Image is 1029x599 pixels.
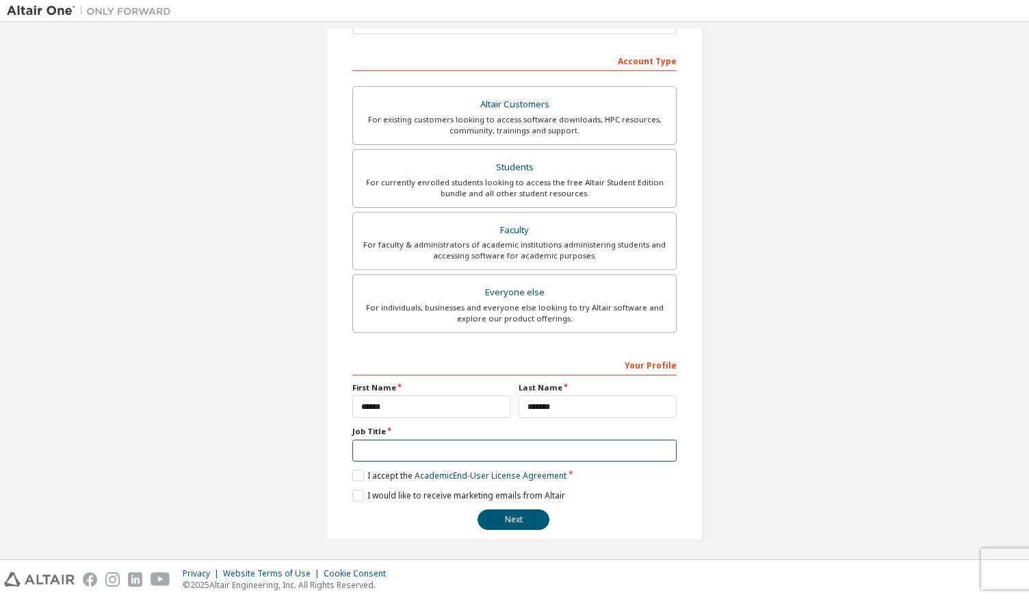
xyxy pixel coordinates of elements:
div: Altair Customers [361,95,668,114]
label: First Name [352,382,510,393]
div: Your Profile [352,354,677,375]
img: instagram.svg [105,572,120,587]
div: For faculty & administrators of academic institutions administering students and accessing softwa... [361,239,668,261]
div: Cookie Consent [324,568,394,579]
img: altair_logo.svg [4,572,75,587]
button: Next [478,509,549,530]
div: For currently enrolled students looking to access the free Altair Student Edition bundle and all ... [361,177,668,199]
img: linkedin.svg [128,572,142,587]
img: youtube.svg [151,572,170,587]
label: I accept the [352,470,566,481]
div: For individuals, businesses and everyone else looking to try Altair software and explore our prod... [361,302,668,324]
div: For existing customers looking to access software downloads, HPC resources, community, trainings ... [361,114,668,136]
div: Students [361,158,668,177]
label: Job Title [352,426,677,437]
div: Everyone else [361,283,668,302]
div: Account Type [352,49,677,71]
div: Faculty [361,221,668,240]
label: I would like to receive marketing emails from Altair [352,490,565,501]
a: Academic End-User License Agreement [415,470,566,481]
div: Privacy [183,568,223,579]
img: Altair One [7,4,178,18]
img: facebook.svg [83,572,97,587]
label: Last Name [519,382,677,393]
p: © 2025 Altair Engineering, Inc. All Rights Reserved. [183,579,394,591]
div: Website Terms of Use [223,568,324,579]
